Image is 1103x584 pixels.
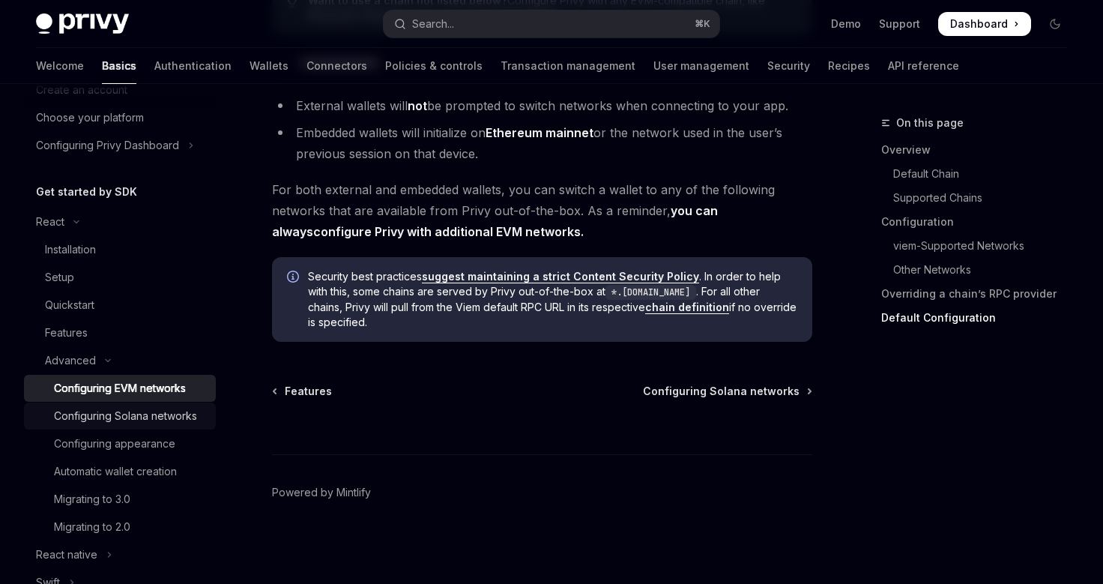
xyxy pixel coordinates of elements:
[24,104,216,131] a: Choose your platform
[24,319,216,346] a: Features
[938,12,1031,36] a: Dashboard
[272,122,812,164] li: Embedded wallets will initialize on or the network used in the user’s previous session on that de...
[36,213,64,231] div: React
[695,18,710,30] span: ⌘ K
[24,375,216,402] a: Configuring EVM networks
[272,179,812,242] span: For both external and embedded wallets, you can switch a wallet to any of the following networks ...
[24,292,216,319] a: Quickstart
[422,270,699,283] a: suggest maintaining a strict Content Security Policy
[408,98,427,113] strong: not
[45,268,74,286] div: Setup
[272,485,371,500] a: Powered by Mintlify
[896,114,964,132] span: On this page
[881,138,1079,162] a: Overview
[831,16,861,31] a: Demo
[274,384,332,399] a: Features
[385,48,483,84] a: Policies & controls
[384,10,719,37] button: Open search
[272,203,718,240] strong: you can always .
[272,95,812,116] li: External wallets will be prompted to switch networks when connecting to your app.
[306,48,367,84] a: Connectors
[24,347,216,374] button: Toggle Advanced section
[605,285,696,300] code: *.[DOMAIN_NAME]
[881,210,1079,234] a: Configuration
[54,379,186,397] div: Configuring EVM networks
[643,384,800,399] span: Configuring Solana networks
[486,125,593,140] strong: Ethereum mainnet
[54,463,177,481] div: Automatic wallet creation
[54,490,130,508] div: Migrating to 3.0
[881,282,1079,306] a: Overriding a chain’s RPC provider
[24,514,216,541] a: Migrating to 2.0
[888,48,959,84] a: API reference
[643,384,811,399] a: Configuring Solana networks
[313,224,581,240] a: configure Privy with additional EVM networks
[24,264,216,291] a: Setup
[653,48,749,84] a: User management
[881,234,1079,258] a: viem-Supported Networks
[308,269,797,330] span: Security best practices . In order to help with this, some chains are served by Privy out-of-the-...
[45,296,94,314] div: Quickstart
[287,271,302,286] svg: Info
[24,430,216,457] a: Configuring appearance
[154,48,232,84] a: Authentication
[36,546,97,564] div: React native
[45,241,96,259] div: Installation
[645,301,729,314] a: chain definition
[45,324,88,342] div: Features
[767,48,810,84] a: Security
[879,16,920,31] a: Support
[828,48,870,84] a: Recipes
[54,518,130,536] div: Migrating to 2.0
[24,236,216,263] a: Installation
[881,186,1079,210] a: Supported Chains
[1043,12,1067,36] button: Toggle dark mode
[24,132,216,159] button: Toggle Configuring Privy Dashboard section
[881,162,1079,186] a: Default Chain
[285,384,332,399] span: Features
[24,458,216,485] a: Automatic wallet creation
[950,16,1008,31] span: Dashboard
[36,109,144,127] div: Choose your platform
[501,48,635,84] a: Transaction management
[54,435,175,453] div: Configuring appearance
[102,48,136,84] a: Basics
[24,208,216,235] button: Toggle React section
[36,48,84,84] a: Welcome
[881,306,1079,330] a: Default Configuration
[24,486,216,513] a: Migrating to 3.0
[36,13,129,34] img: dark logo
[36,183,137,201] h5: Get started by SDK
[54,407,197,425] div: Configuring Solana networks
[45,352,96,370] div: Advanced
[881,258,1079,282] a: Other Networks
[24,403,216,430] a: Configuring Solana networks
[412,15,454,33] div: Search...
[36,136,179,154] div: Configuring Privy Dashboard
[250,48,288,84] a: Wallets
[24,541,216,568] button: Toggle React native section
